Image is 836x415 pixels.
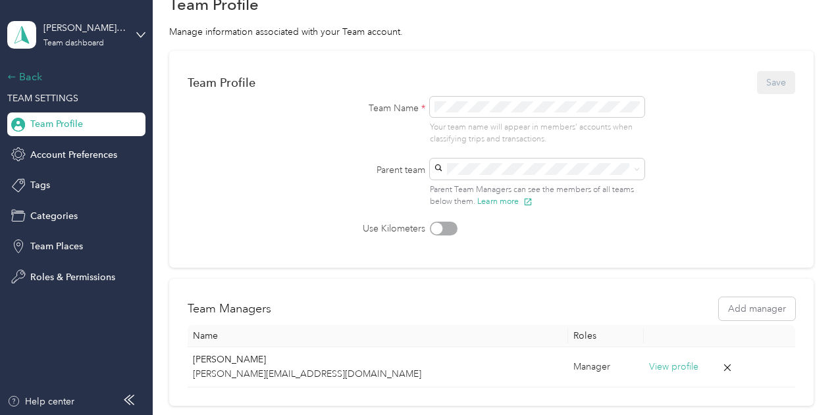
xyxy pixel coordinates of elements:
[7,93,78,104] span: TEAM SETTINGS
[188,325,569,347] th: Name
[7,69,139,85] div: Back
[30,178,50,192] span: Tags
[43,21,126,35] div: [PERSON_NAME][EMAIL_ADDRESS][DOMAIN_NAME]
[307,101,425,115] label: Team Name
[7,395,74,408] button: Help center
[43,39,104,47] div: Team dashboard
[430,185,634,207] span: Parent Team Managers can see the members of all teams below them.
[430,122,645,145] p: Your team name will appear in members’ accounts when classifying trips and transactions.
[307,163,425,177] label: Parent team
[762,341,836,415] iframe: Everlance-gr Chat Button Frame
[30,270,115,284] span: Roles & Permissions
[307,222,425,235] label: Use Kilometers
[30,239,83,253] span: Team Places
[477,195,533,207] button: Learn more
[188,300,271,318] h2: Team Managers
[169,25,814,39] div: Manage information associated with your Team account.
[188,76,255,89] div: Team Profile
[568,325,644,347] th: Roles
[30,117,83,131] span: Team Profile
[649,360,698,374] button: View profile
[193,353,563,367] p: [PERSON_NAME]
[573,360,639,374] div: Manager
[30,148,117,162] span: Account Preferences
[719,297,795,320] button: Add manager
[30,209,78,223] span: Categories
[193,367,563,381] p: [PERSON_NAME][EMAIL_ADDRESS][DOMAIN_NAME]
